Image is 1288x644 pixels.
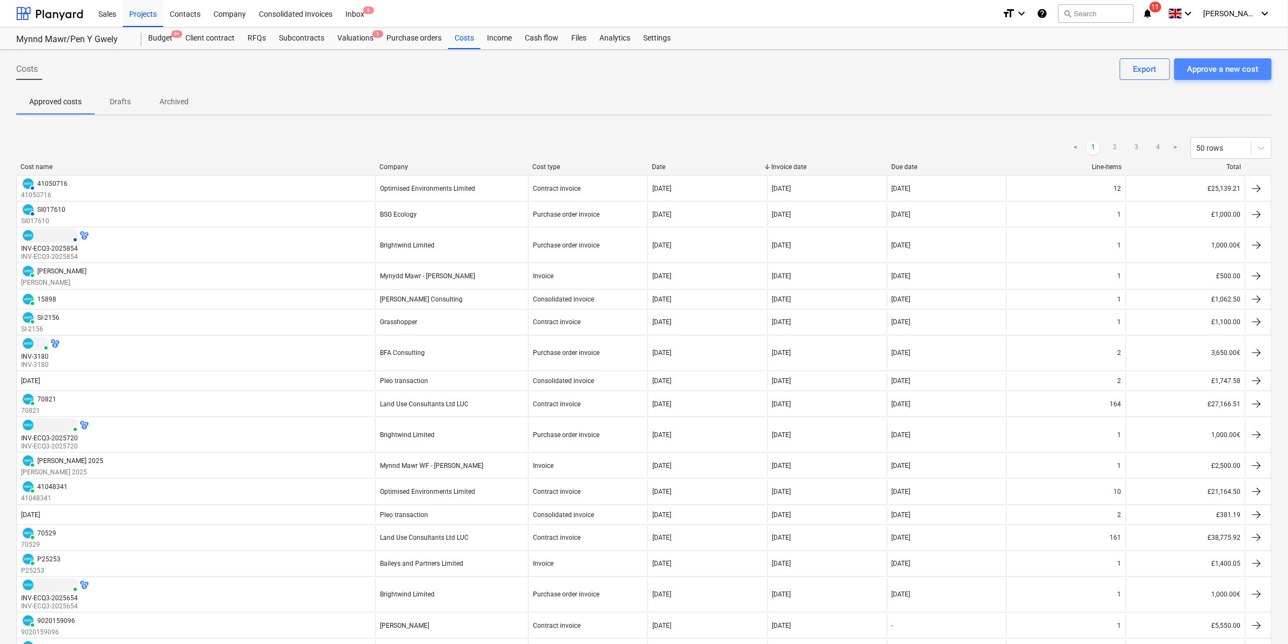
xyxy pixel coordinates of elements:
div: 12 [1114,185,1122,192]
div: Valuations [331,28,380,49]
div: £25,139.21 [1126,177,1245,200]
div: £1,400.05 [1126,552,1245,575]
div: [DATE] [892,272,911,280]
div: Contract invoice [533,622,580,629]
p: SI-2156 [21,325,59,334]
div: Purchase order invoice [533,431,599,439]
div: [DATE] [772,318,791,326]
div: [DATE] [652,462,671,469]
img: xero.svg [23,178,34,189]
img: xero.svg [23,528,34,539]
div: [PERSON_NAME] [380,622,429,629]
p: Drafts [108,96,134,108]
div: Invoice has been synced with Xero and its status is currently PAID [21,418,78,432]
div: Invoice date [772,163,883,171]
img: xero.svg [23,481,34,492]
span: 9+ [171,30,182,38]
div: [DATE] [772,377,791,385]
p: 41050716 [21,191,68,200]
button: Search [1058,4,1134,23]
i: keyboard_arrow_down [1182,7,1195,20]
div: Invoice has been synced with Xero and its status is currently AUTHORISED [21,229,78,243]
img: xero.svg [23,204,34,215]
span: search [1063,9,1072,18]
div: Invoice has been synced with Xero and its status is currently PAID [21,292,35,306]
div: Budget [142,28,179,49]
div: BSG Ecology [380,211,417,218]
div: Due date [891,163,1002,171]
div: [DATE] [772,560,791,567]
p: 70821 [21,406,56,415]
img: xero.svg [23,230,34,241]
div: Pleo transaction [380,511,428,519]
div: £1,747.58 [1126,372,1245,390]
div: Invoice has a different currency from the budget [80,421,89,430]
a: Subcontracts [272,28,331,49]
div: Mynnd Mawr/Pen Y Gwely [16,34,129,45]
div: [DATE] [652,560,671,567]
div: [DATE] [772,622,791,629]
p: [PERSON_NAME] [21,278,86,287]
a: Page 4 [1152,142,1165,155]
div: [DATE] [772,296,791,303]
div: £21,164.50 [1126,480,1245,503]
div: 1,000.00€ [1126,418,1245,451]
div: £27,166.51 [1126,392,1245,415]
div: Client contract [179,28,241,49]
div: Brightwind Limited [380,242,435,249]
div: 1 [1118,242,1122,249]
div: Consolidated invoice [533,296,594,303]
div: 1 [1118,431,1122,439]
div: 70821 [37,395,56,403]
a: Costs [448,28,481,49]
p: SI017610 [21,217,65,226]
span: [PERSON_NAME] [1204,9,1258,18]
div: [DATE] [21,511,40,519]
div: £5,550.00 [1126,614,1245,637]
p: INV-ECQ3-2025854 [21,252,89,261]
div: Analytics [593,28,637,49]
div: [DATE] [892,377,911,385]
div: RFQs [241,28,272,49]
iframe: Chat Widget [1234,592,1288,644]
div: BFA Consulting [380,349,425,357]
div: [DATE] [772,211,791,218]
div: [DATE] [652,431,671,439]
div: Land Use Consultants Ltd LUC [380,400,469,408]
div: [PERSON_NAME] [37,267,86,275]
a: Cash flow [518,28,565,49]
div: 15898 [37,296,56,303]
i: format_size [1002,7,1015,20]
div: Invoice has been synced with Xero and its status is currently PAID [21,526,35,540]
p: 41048341 [21,494,68,503]
a: Files [565,28,593,49]
span: 1 [372,30,383,38]
div: [DATE] [652,534,671,541]
div: Cost name [21,163,371,171]
div: Cost type [532,163,643,171]
div: [DATE] [652,296,671,303]
div: £1,062.50 [1126,291,1245,308]
i: keyboard_arrow_down [1015,7,1028,20]
div: [DATE] [772,349,791,357]
div: Mynydd Mawr - [PERSON_NAME] [380,272,475,280]
div: 2 [1118,349,1122,357]
img: xero.svg [23,554,34,565]
div: Contract invoice [533,318,580,326]
div: [DATE] [892,591,911,598]
div: 2 [1118,377,1122,385]
div: Grasshopper [380,318,417,326]
div: [DATE] [652,511,671,519]
div: Invoice has been synced with Xero and its status is currently PAID [21,480,35,494]
a: Income [481,28,518,49]
div: £2,500.00 [1126,454,1245,477]
i: Knowledge base [1037,7,1047,20]
div: Export [1133,62,1157,76]
div: 164 [1110,400,1122,408]
div: 2 [1118,511,1122,519]
div: Purchase order invoice [533,211,599,218]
